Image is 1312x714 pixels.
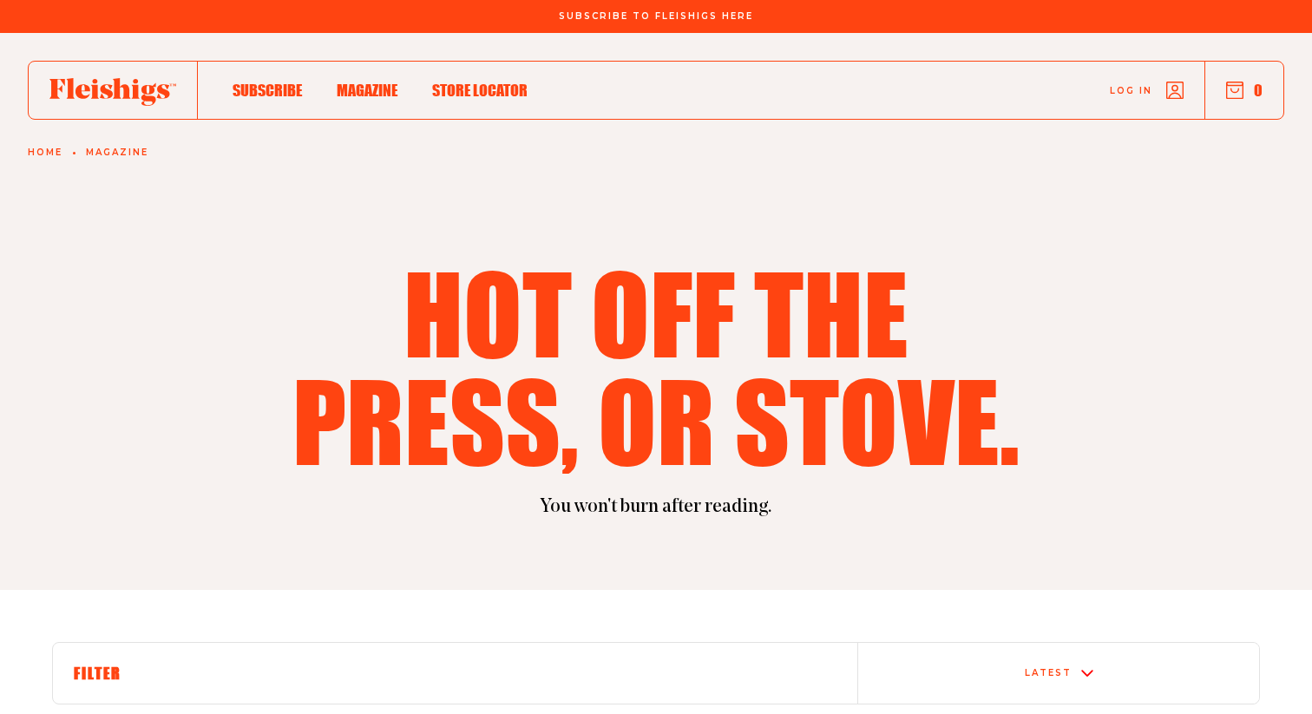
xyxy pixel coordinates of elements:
[52,495,1260,521] p: You won't burn after reading.
[74,664,836,683] h6: Filter
[559,11,753,22] span: Subscribe To Fleishigs Here
[1025,668,1072,678] div: Latest
[86,147,148,158] a: Magazine
[432,78,528,102] a: Store locator
[281,259,1031,474] h1: Hot off the press, or stove.
[337,78,397,102] a: Magazine
[1110,84,1152,97] span: Log in
[555,11,757,20] a: Subscribe To Fleishigs Here
[28,147,62,158] a: Home
[1226,81,1263,100] button: 0
[337,81,397,100] span: Magazine
[1110,82,1184,99] a: Log in
[432,81,528,100] span: Store locator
